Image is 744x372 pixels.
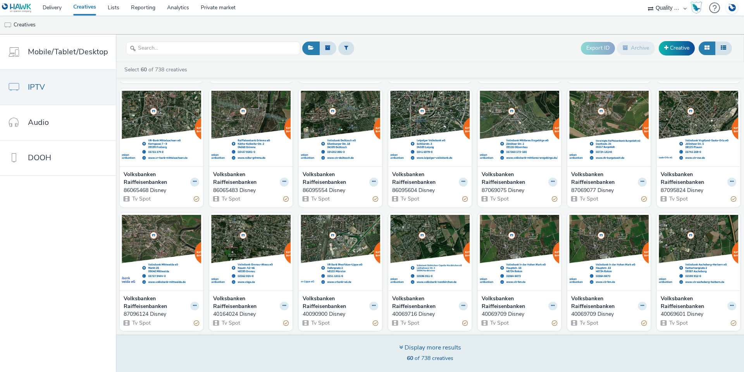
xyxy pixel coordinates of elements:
div: Partially valid [462,195,468,203]
span: Tv Spot [668,319,688,327]
div: Display more results [399,343,461,352]
img: 40090900 Disney visual [301,215,380,291]
div: Partially valid [283,195,289,203]
strong: Volksbanken Raiffeisenbanken [661,171,725,187]
a: 87069075 Disney [482,187,557,194]
a: Creative [659,41,695,55]
a: Select of 738 creatives [124,66,190,73]
a: 87069077 Disney [571,187,647,194]
a: 40069709 Disney [482,310,557,318]
div: 87096124 Disney [124,310,196,318]
strong: 60 [407,355,413,362]
button: Grid [699,42,715,55]
div: Partially valid [731,195,736,203]
img: undefined Logo [2,3,32,13]
a: Hawk Academy [691,2,705,14]
span: of 738 creatives [407,355,453,362]
img: 86095554 Disney visual [301,91,380,166]
strong: Volksbanken Raiffeisenbanken [392,171,457,187]
div: Partially valid [641,195,647,203]
a: 40069716 Disney [392,310,468,318]
a: 40069601 Disney [661,310,736,318]
div: 40090900 Disney [303,310,375,318]
strong: Volksbanken Raiffeisenbanken [303,171,367,187]
div: Partially valid [552,195,557,203]
div: Partially valid [194,195,199,203]
span: Tv Spot [310,195,330,202]
button: Archive [617,42,655,55]
span: Tv Spot [668,195,688,202]
img: 87069075 Disney visual [480,91,559,166]
div: 87069077 Disney [571,187,644,194]
a: 87096124 Disney [124,310,199,318]
div: 86065483 Disney [213,187,286,194]
img: tv [4,21,12,29]
img: 40069601 Disney visual [659,215,738,291]
img: 40069709 Disney visual [480,215,559,291]
div: 40164024 Disney [213,310,286,318]
div: Partially valid [731,319,736,327]
div: 87069075 Disney [482,187,554,194]
strong: Volksbanken Raiffeisenbanken [124,295,188,311]
a: 40164024 Disney [213,310,289,318]
img: 87096124 Disney visual [122,215,201,291]
strong: Volksbanken Raiffeisenbanken [482,171,546,187]
a: 40090900 Disney [303,310,378,318]
strong: Volksbanken Raiffeisenbanken [392,295,457,311]
span: Mobile/Tablet/Desktop [28,46,108,57]
div: 40069601 Disney [661,310,733,318]
strong: Volksbanken Raiffeisenbanken [571,295,636,311]
span: Tv Spot [400,319,419,327]
img: 87095824 Disney visual [659,91,738,166]
img: Hawk Academy [691,2,702,14]
img: 86065483 Disney visual [211,91,291,166]
button: Table [715,42,732,55]
div: 86095554 Disney [303,187,375,194]
div: Partially valid [283,319,289,327]
span: Tv Spot [221,195,240,202]
a: 86095604 Disney [392,187,468,194]
div: Partially valid [194,319,199,327]
span: Tv Spot [489,319,509,327]
img: 40069716 Disney visual [390,215,470,291]
strong: 60 [141,66,147,73]
div: 40069716 Disney [392,310,465,318]
span: DOOH [28,152,51,163]
div: 40069709 Disney [482,310,554,318]
img: 86065468 Disney visual [122,91,201,166]
strong: Volksbanken Raiffeisenbanken [482,295,546,311]
div: Partially valid [373,195,378,203]
input: Search... [126,42,300,55]
div: Partially valid [373,319,378,327]
strong: Volksbanken Raiffeisenbanken [571,171,636,187]
strong: Volksbanken Raiffeisenbanken [213,171,278,187]
div: Partially valid [641,319,647,327]
div: 86065468 Disney [124,187,196,194]
button: Export ID [581,42,615,54]
a: 40069709 Disney [571,310,647,318]
div: 40069709 Disney [571,310,644,318]
strong: Volksbanken Raiffeisenbanken [124,171,188,187]
span: Tv Spot [579,319,598,327]
span: IPTV [28,81,45,93]
a: 86065468 Disney [124,187,199,194]
strong: Volksbanken Raiffeisenbanken [661,295,725,311]
strong: Volksbanken Raiffeisenbanken [213,295,278,311]
img: Account DE [726,2,738,14]
span: Tv Spot [489,195,509,202]
a: 86065483 Disney [213,187,289,194]
span: Tv Spot [310,319,330,327]
span: Tv Spot [131,319,151,327]
img: 40069709 Disney visual [569,215,649,291]
img: 86095604 Disney visual [390,91,470,166]
span: Audio [28,117,49,128]
img: 40164024 Disney visual [211,215,291,291]
div: 87095824 Disney [661,187,733,194]
span: Tv Spot [221,319,240,327]
div: Partially valid [462,319,468,327]
strong: Volksbanken Raiffeisenbanken [303,295,367,311]
div: 86095604 Disney [392,187,465,194]
div: Partially valid [552,319,557,327]
span: Tv Spot [579,195,598,202]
